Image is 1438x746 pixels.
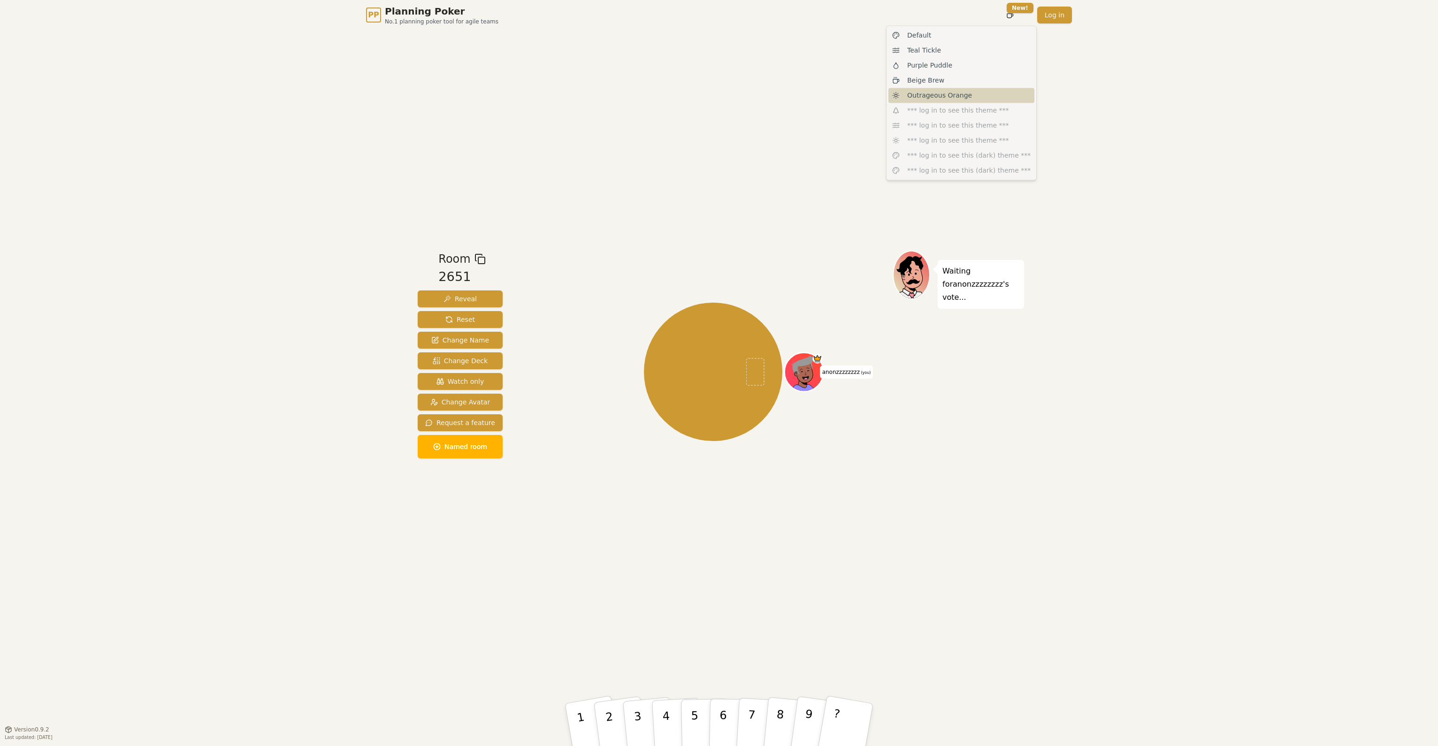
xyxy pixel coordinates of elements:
span: Outrageous Orange [907,91,972,100]
span: Teal Tickle [907,46,941,55]
span: Beige Brew [907,76,944,85]
span: Purple Puddle [907,61,952,70]
span: Default [907,30,931,40]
